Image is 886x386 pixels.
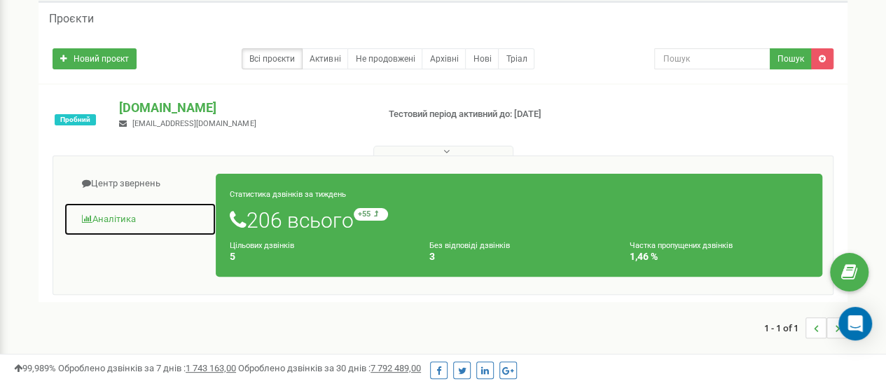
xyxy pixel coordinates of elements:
[371,363,421,373] u: 7 792 489,00
[429,251,608,262] h4: 3
[654,48,770,69] input: Пошук
[764,303,847,352] nav: ...
[302,48,348,69] a: Активні
[498,48,534,69] a: Тріал
[58,363,236,373] span: Оброблено дзвінків за 7 днів :
[465,48,499,69] a: Нові
[55,114,96,125] span: Пробний
[119,99,366,117] p: [DOMAIN_NAME]
[347,48,422,69] a: Не продовжені
[389,108,568,121] p: Тестовий період активний до: [DATE]
[230,190,346,199] small: Статистика дзвінків за тиждень
[354,208,388,221] small: +55
[64,167,216,201] a: Центр звернень
[14,363,56,373] span: 99,989%
[429,241,510,250] small: Без відповіді дзвінків
[630,251,808,262] h4: 1,46 %
[53,48,137,69] a: Новий проєкт
[770,48,812,69] button: Пошук
[764,317,805,338] span: 1 - 1 of 1
[238,363,421,373] span: Оброблено дзвінків за 30 днів :
[422,48,466,69] a: Архівні
[230,251,408,262] h4: 5
[838,307,872,340] div: Open Intercom Messenger
[230,208,808,232] h1: 206 всього
[242,48,303,69] a: Всі проєкти
[230,241,294,250] small: Цільових дзвінків
[64,202,216,237] a: Аналiтика
[186,363,236,373] u: 1 743 163,00
[132,119,256,128] span: [EMAIL_ADDRESS][DOMAIN_NAME]
[49,13,94,25] h5: Проєкти
[630,241,733,250] small: Частка пропущених дзвінків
